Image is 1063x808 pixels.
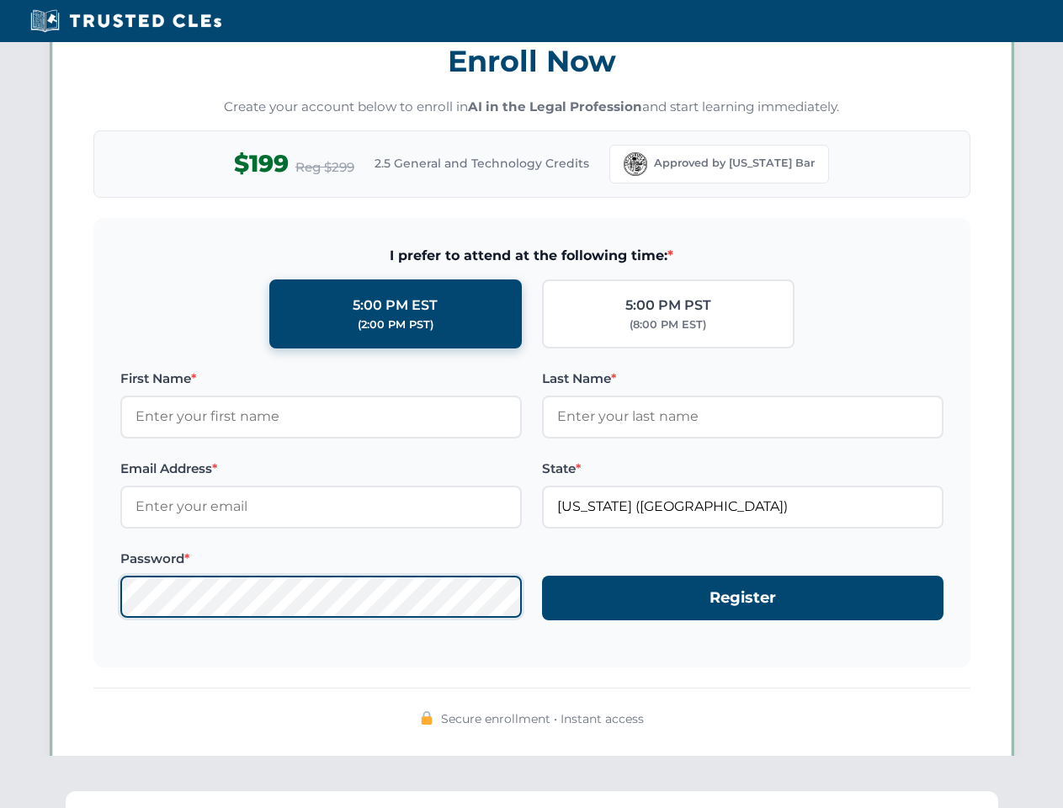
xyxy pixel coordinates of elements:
[93,98,970,117] p: Create your account below to enroll in and start learning immediately.
[542,576,943,620] button: Register
[25,8,226,34] img: Trusted CLEs
[625,295,711,316] div: 5:00 PM PST
[120,549,522,569] label: Password
[630,316,706,333] div: (8:00 PM EST)
[120,486,522,528] input: Enter your email
[120,369,522,389] label: First Name
[120,396,522,438] input: Enter your first name
[93,35,970,88] h3: Enroll Now
[468,98,642,114] strong: AI in the Legal Profession
[353,295,438,316] div: 5:00 PM EST
[375,154,589,173] span: 2.5 General and Technology Credits
[542,369,943,389] label: Last Name
[654,155,815,172] span: Approved by [US_STATE] Bar
[624,152,647,176] img: Florida Bar
[441,710,644,728] span: Secure enrollment • Instant access
[120,459,522,479] label: Email Address
[120,245,943,267] span: I prefer to attend at the following time:
[420,711,433,725] img: 🔒
[542,486,943,528] input: Florida (FL)
[234,145,289,183] span: $199
[358,316,433,333] div: (2:00 PM PST)
[542,396,943,438] input: Enter your last name
[542,459,943,479] label: State
[295,157,354,178] span: Reg $299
